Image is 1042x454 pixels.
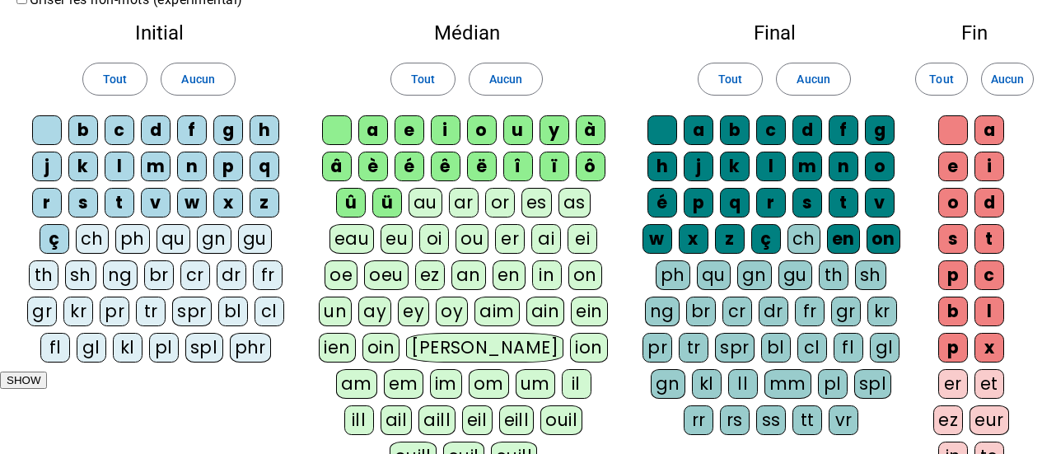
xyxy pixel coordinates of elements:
[854,369,892,399] div: spl
[562,369,591,399] div: il
[829,188,858,218] div: t
[645,297,680,326] div: ng
[751,224,781,254] div: ç
[217,260,246,290] div: dr
[570,333,608,363] div: ion
[938,369,968,399] div: er
[462,405,493,435] div: eil
[870,333,899,363] div: gl
[647,152,677,181] div: h
[325,260,357,290] div: oe
[27,297,57,326] div: gr
[756,405,786,435] div: ss
[503,152,533,181] div: î
[149,333,179,363] div: pl
[431,152,460,181] div: ê
[180,260,210,290] div: cr
[938,333,968,363] div: p
[418,405,456,435] div: aill
[390,63,456,96] button: Tout
[322,152,352,181] div: â
[829,405,858,435] div: vr
[213,115,243,145] div: g
[456,224,488,254] div: ou
[829,152,858,181] div: n
[718,69,742,89] span: Tout
[787,224,820,254] div: ch
[144,260,174,290] div: br
[82,63,147,96] button: Tout
[764,369,811,399] div: mm
[938,260,968,290] div: p
[938,224,968,254] div: s
[778,260,812,290] div: gu
[230,333,272,363] div: phr
[834,333,863,363] div: fl
[720,115,750,145] div: b
[576,152,605,181] div: ô
[32,152,62,181] div: j
[250,188,279,218] div: z
[409,188,442,218] div: au
[981,63,1034,96] button: Aucun
[792,188,822,218] div: s
[495,224,525,254] div: er
[974,188,1004,218] div: d
[103,69,127,89] span: Tout
[358,115,388,145] div: a
[68,115,98,145] div: b
[642,333,672,363] div: pr
[362,333,400,363] div: oin
[469,369,509,399] div: om
[792,405,822,435] div: tt
[715,224,745,254] div: z
[364,260,409,290] div: oeu
[938,297,968,326] div: b
[40,333,70,363] div: fl
[679,333,708,363] div: tr
[684,405,713,435] div: rr
[411,69,435,89] span: Tout
[797,333,827,363] div: cl
[105,188,134,218] div: t
[419,224,449,254] div: oi
[436,297,468,326] div: oy
[185,333,223,363] div: spl
[568,260,602,290] div: on
[756,115,786,145] div: c
[720,188,750,218] div: q
[715,333,755,363] div: spr
[115,224,150,254] div: ph
[358,297,391,326] div: ay
[467,152,497,181] div: ë
[991,69,1024,89] span: Aucun
[568,224,597,254] div: ei
[531,224,561,254] div: ai
[319,333,356,363] div: ien
[431,115,460,145] div: i
[656,260,690,290] div: ph
[381,405,413,435] div: ail
[141,188,171,218] div: v
[253,260,283,290] div: fr
[974,115,1004,145] div: a
[974,369,1004,399] div: et
[177,152,207,181] div: n
[756,188,786,218] div: r
[933,23,1016,43] h2: Fin
[819,260,848,290] div: th
[974,297,1004,326] div: l
[319,297,352,326] div: un
[161,63,235,96] button: Aucun
[651,369,685,399] div: gn
[526,297,565,326] div: ain
[103,260,138,290] div: ng
[177,115,207,145] div: f
[698,63,763,96] button: Tout
[722,297,752,326] div: cr
[540,405,582,435] div: ouil
[255,297,284,326] div: cl
[406,333,563,363] div: [PERSON_NAME]
[489,69,522,89] span: Aucun
[679,224,708,254] div: x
